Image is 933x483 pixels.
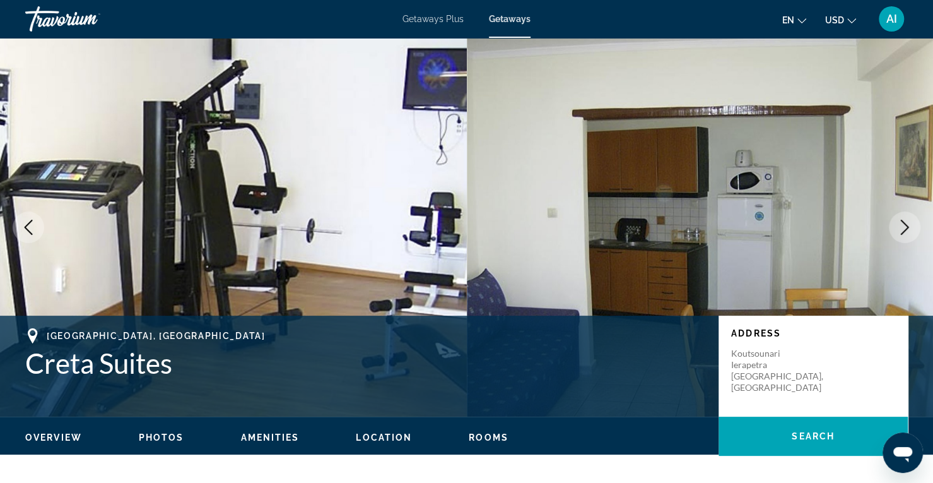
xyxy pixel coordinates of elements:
[889,212,920,243] button: Next image
[139,432,184,443] span: Photos
[240,432,299,443] span: Amenities
[25,347,706,379] h1: Creta Suites
[782,11,806,29] button: Change language
[402,14,464,24] a: Getaways Plus
[883,432,923,473] iframe: Button to launch messaging window
[47,331,265,341] span: [GEOGRAPHIC_DATA], [GEOGRAPHIC_DATA]
[25,3,151,35] a: Travorium
[825,11,856,29] button: Change currency
[731,348,832,393] p: Koutsounari Ierapetra [GEOGRAPHIC_DATA], [GEOGRAPHIC_DATA]
[13,212,44,243] button: Previous image
[886,13,897,25] span: AI
[25,432,82,443] button: Overview
[469,432,508,443] button: Rooms
[469,432,508,443] span: Rooms
[875,6,908,32] button: User Menu
[240,432,299,443] button: Amenities
[731,328,895,338] p: Address
[782,15,794,25] span: en
[356,432,412,443] span: Location
[489,14,531,24] a: Getaways
[356,432,412,443] button: Location
[792,431,835,441] span: Search
[25,432,82,443] span: Overview
[825,15,844,25] span: USD
[719,417,908,456] button: Search
[139,432,184,443] button: Photos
